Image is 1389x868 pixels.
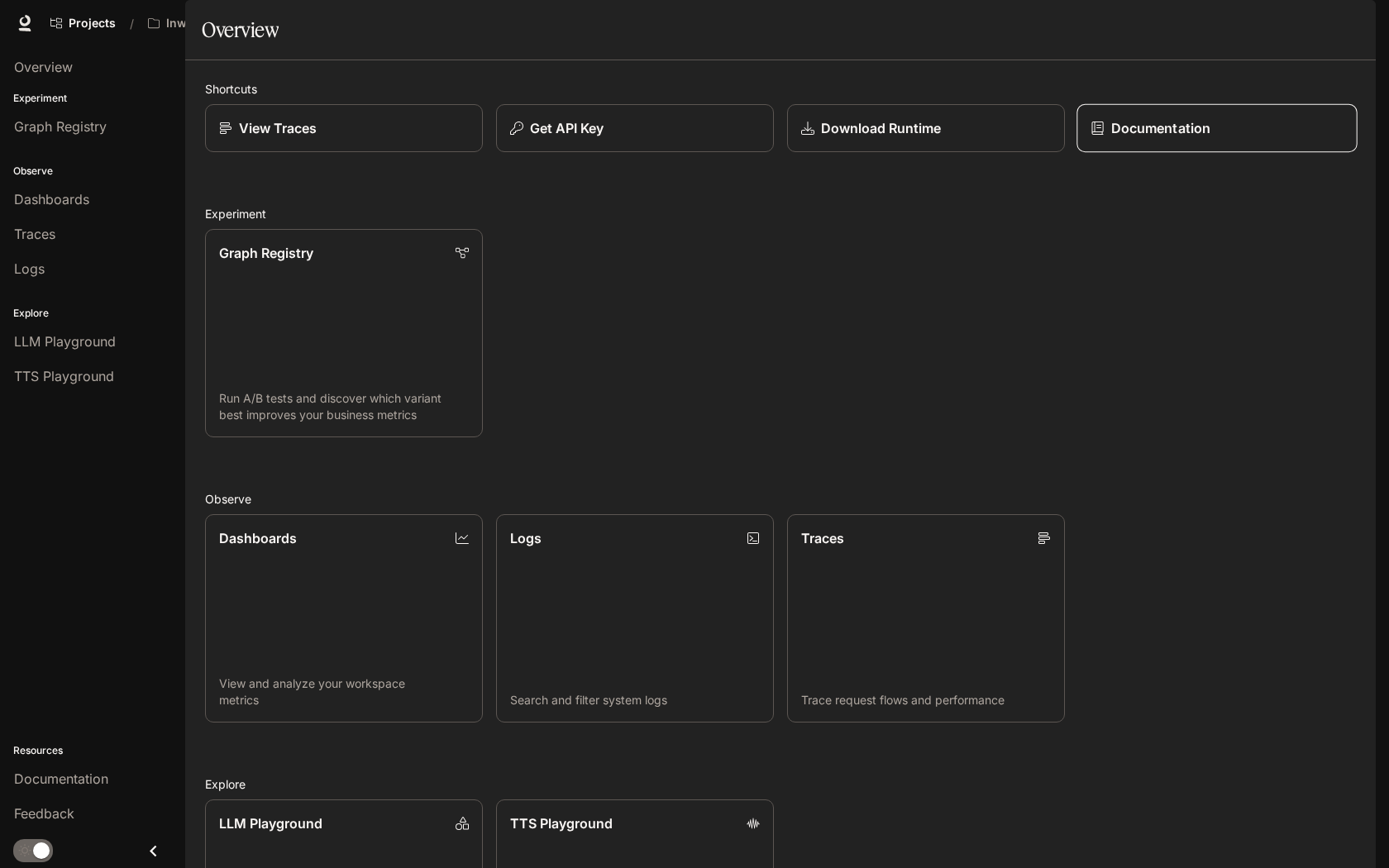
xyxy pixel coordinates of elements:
a: TracesTrace request flows and performance [787,514,1065,723]
p: View Traces [239,118,317,138]
button: All workspaces [141,7,284,40]
span: Projects [69,17,116,31]
h1: Overview [202,13,279,46]
div: / [123,15,141,32]
a: Graph RegistryRun A/B tests and discover which variant best improves your business metrics [205,229,483,437]
h2: Observe [205,490,1356,508]
p: Inworld Sandbox [166,17,259,31]
button: Get API Key [496,104,774,152]
h2: Experiment [205,205,1356,222]
h2: Shortcuts [205,80,1356,98]
p: Traces [801,528,844,548]
a: Documentation [1076,104,1357,153]
h2: Explore [205,775,1356,793]
p: LLM Playground [219,813,322,833]
a: DashboardsView and analyze your workspace metrics [205,514,483,723]
a: LogsSearch and filter system logs [496,514,774,723]
a: Go to projects [43,7,123,40]
p: Run A/B tests and discover which variant best improves your business metrics [219,390,469,423]
p: Graph Registry [219,243,313,263]
p: Trace request flows and performance [801,692,1051,708]
p: Dashboards [219,528,297,548]
p: Documentation [1111,118,1210,138]
p: Download Runtime [821,118,941,138]
a: View Traces [205,104,483,152]
p: Search and filter system logs [510,692,760,708]
p: Logs [510,528,542,548]
p: Get API Key [530,118,604,138]
a: Download Runtime [787,104,1065,152]
p: TTS Playground [510,813,613,833]
p: View and analyze your workspace metrics [219,675,469,708]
